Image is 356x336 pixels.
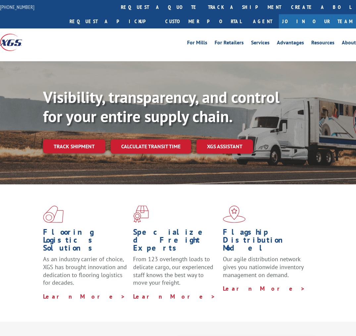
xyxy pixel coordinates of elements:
a: Resources [311,40,334,47]
b: Visibility, transparency, and control for your entire supply chain. [43,87,280,126]
a: For Retailers [215,40,244,47]
h1: Flooring Logistics Solutions [43,228,128,255]
a: Learn More > [223,285,305,292]
a: Customer Portal [160,14,246,28]
p: From 123 overlength loads to delicate cargo, our experienced staff knows the best way to move you... [133,255,218,293]
a: About [342,40,356,47]
span: Our agile distribution network gives you nationwide inventory management on demand. [223,255,303,279]
h1: Specialized Freight Experts [133,228,218,255]
span: As an industry carrier of choice, XGS has brought innovation and dedication to flooring logistics... [43,255,127,286]
a: Request a pickup [65,14,160,28]
a: Services [251,40,270,47]
a: Agent [246,14,279,28]
a: Learn More > [43,293,126,300]
a: Join Our Team [279,14,356,28]
img: xgs-icon-flagship-distribution-model-red [223,206,246,223]
a: XGS ASSISTANT [196,139,253,154]
img: xgs-icon-total-supply-chain-intelligence-red [43,206,64,223]
a: Learn More > [133,293,216,300]
h1: Flagship Distribution Model [223,228,308,255]
img: xgs-icon-focused-on-flooring-red [133,206,149,223]
a: For Mills [187,40,207,47]
a: Track shipment [43,139,105,153]
a: Advantages [277,40,304,47]
a: Calculate transit time [111,139,191,154]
